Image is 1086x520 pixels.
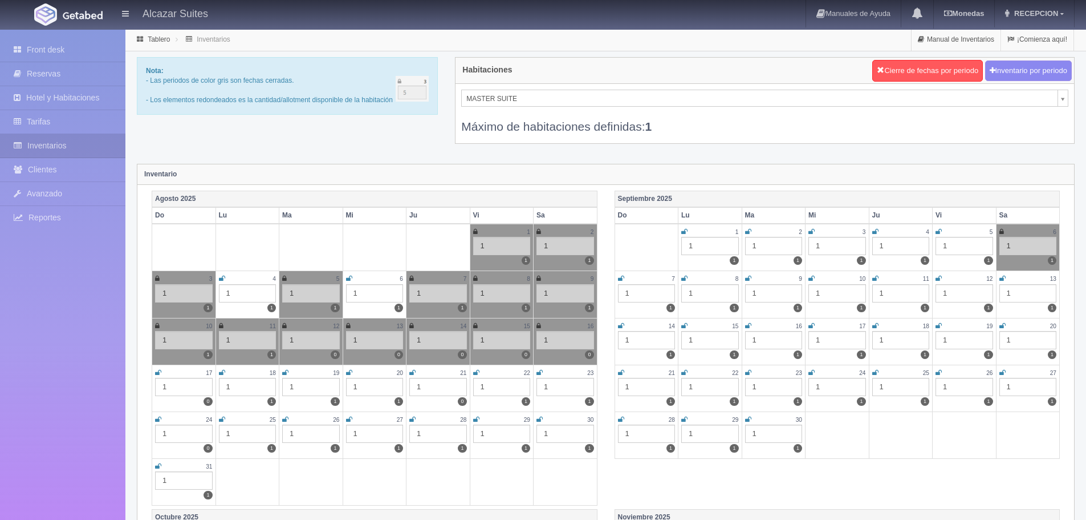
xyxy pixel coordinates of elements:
div: 1 [536,284,594,303]
label: 1 [666,304,675,312]
label: 1 [666,397,675,406]
small: 9 [799,276,802,282]
label: 1 [984,256,993,265]
div: Máximo de habitaciones definidas: [461,107,1068,135]
div: 1 [473,425,531,443]
small: 12 [986,276,993,282]
small: 29 [524,417,530,423]
small: 20 [1050,323,1056,329]
label: 1 [585,304,593,312]
label: 1 [984,397,993,406]
div: 1 [618,378,676,396]
div: 1 [999,331,1057,349]
div: - Las periodos de color gris son fechas cerradas. - Los elementos redondeados es la cantidad/allo... [137,57,438,115]
th: Mi [806,207,869,224]
div: 1 [536,331,594,349]
a: ¡Comienza aquí! [1001,29,1073,51]
small: 6 [1053,229,1056,235]
label: 1 [204,491,212,499]
label: 1 [794,304,802,312]
small: 15 [524,323,530,329]
label: 1 [666,350,675,359]
div: 1 [681,378,739,396]
label: 1 [585,444,593,453]
div: 1 [618,284,676,303]
label: 1 [522,256,530,265]
div: 1 [473,284,531,303]
label: 1 [921,256,929,265]
label: 1 [1048,256,1056,265]
div: 1 [872,331,930,349]
small: 4 [926,229,929,235]
th: Septiembre 2025 [615,191,1060,207]
small: 15 [732,323,738,329]
div: 1 [346,284,404,303]
label: 1 [331,304,339,312]
div: 1 [999,378,1057,396]
label: 1 [394,397,403,406]
small: 31 [206,463,212,470]
label: 1 [1048,304,1056,312]
th: Lu [215,207,279,224]
label: 1 [522,397,530,406]
label: 1 [267,444,276,453]
small: 6 [400,276,403,282]
div: 1 [155,331,213,349]
label: 0 [394,350,403,359]
th: Do [152,207,216,224]
th: Ju [869,207,933,224]
label: 1 [794,444,802,453]
label: 1 [331,444,339,453]
label: 1 [522,444,530,453]
small: 30 [796,417,802,423]
label: 1 [666,444,675,453]
small: 22 [732,370,738,376]
div: 1 [155,284,213,303]
label: 1 [730,304,738,312]
th: Vi [470,207,534,224]
small: 12 [333,323,339,329]
div: 1 [999,284,1057,303]
span: RECEPCION [1011,9,1058,18]
small: 27 [1050,370,1056,376]
small: 7 [672,276,675,282]
strong: Inventario [144,170,177,178]
label: 0 [458,350,466,359]
small: 25 [923,370,929,376]
h4: Habitaciones [462,66,512,74]
div: 1 [745,284,803,303]
label: 0 [585,350,593,359]
label: 1 [1048,397,1056,406]
label: 0 [522,350,530,359]
a: Inventarios [197,35,230,43]
label: 1 [984,304,993,312]
div: 1 [808,331,866,349]
div: 1 [282,284,340,303]
label: 1 [794,350,802,359]
small: 21 [460,370,466,376]
th: Do [615,207,678,224]
small: 2 [799,229,802,235]
label: 1 [204,304,212,312]
small: 13 [1050,276,1056,282]
small: 17 [859,323,865,329]
div: 1 [409,331,467,349]
b: 1 [645,120,652,133]
div: 1 [681,425,739,443]
div: 1 [346,378,404,396]
small: 28 [669,417,675,423]
div: 1 [808,237,866,255]
small: 4 [272,276,276,282]
th: Vi [933,207,996,224]
div: 1 [219,378,276,396]
a: MASTER SUITE [461,90,1068,107]
div: 1 [219,284,276,303]
div: 1 [808,378,866,396]
small: 14 [460,323,466,329]
div: 1 [935,378,993,396]
small: 30 [587,417,593,423]
label: 1 [857,350,865,359]
small: 3 [209,276,213,282]
small: 11 [923,276,929,282]
th: Ju [406,207,470,224]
